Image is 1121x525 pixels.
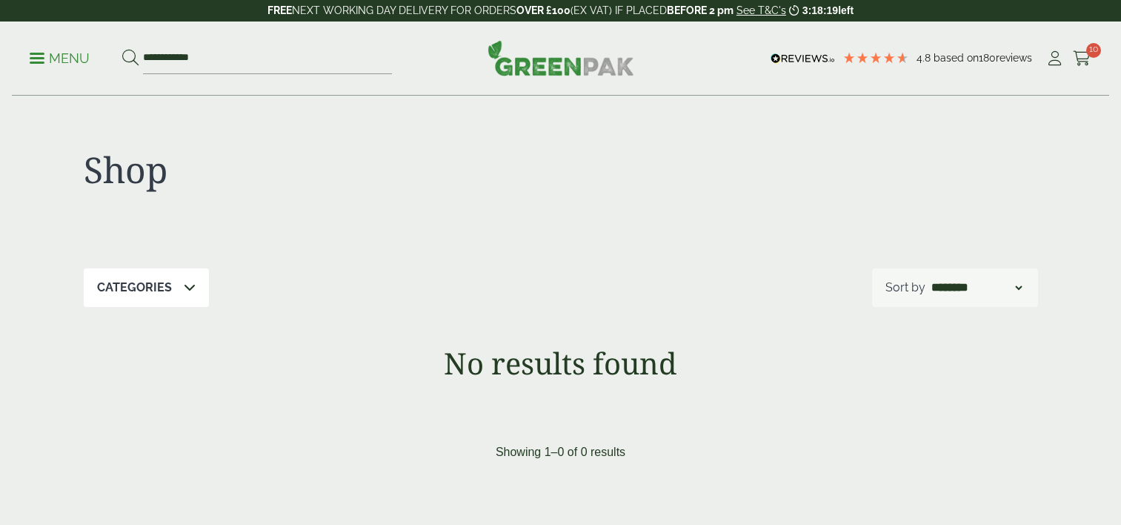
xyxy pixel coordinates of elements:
[30,50,90,65] a: Menu
[736,4,786,16] a: See T&C's
[1073,51,1091,66] i: Cart
[30,50,90,67] p: Menu
[267,4,292,16] strong: FREE
[1086,43,1101,58] span: 10
[97,279,172,297] p: Categories
[667,4,734,16] strong: BEFORE 2 pm
[44,346,1078,381] h1: No results found
[1045,51,1064,66] i: My Account
[516,4,571,16] strong: OVER £100
[996,52,1032,64] span: reviews
[838,4,854,16] span: left
[802,4,838,16] span: 3:18:19
[979,52,996,64] span: 180
[928,279,1025,297] select: Shop order
[488,40,634,76] img: GreenPak Supplies
[496,443,625,461] p: Showing 1–0 of 0 results
[917,52,934,64] span: 4.8
[84,148,561,191] h1: Shop
[885,279,925,297] p: Sort by
[771,53,835,64] img: REVIEWS.io
[934,52,979,64] span: Based on
[842,51,909,65] div: 4.78 Stars
[1073,47,1091,70] a: 10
